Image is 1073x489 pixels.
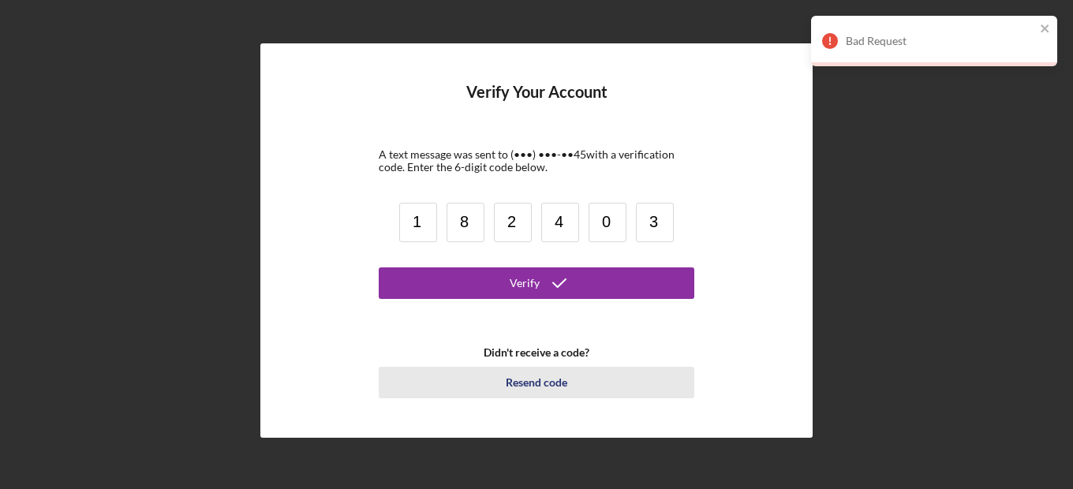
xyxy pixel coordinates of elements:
b: Didn't receive a code? [484,346,589,359]
h4: Verify Your Account [466,83,608,125]
button: close [1040,22,1051,37]
div: Bad Request [846,35,1035,47]
div: Verify [510,267,540,299]
div: Resend code [506,367,567,398]
button: Resend code [379,367,694,398]
button: Verify [379,267,694,299]
div: A text message was sent to (•••) •••-•• 45 with a verification code. Enter the 6-digit code below. [379,148,694,174]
